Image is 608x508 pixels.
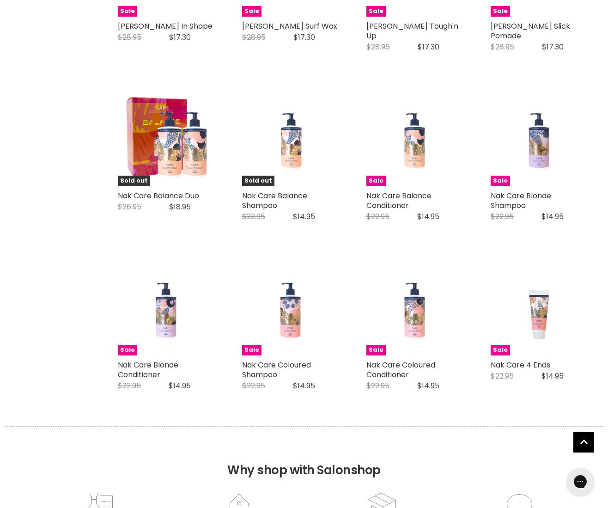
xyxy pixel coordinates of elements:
span: Sale [242,345,261,355]
a: [PERSON_NAME] Slick Pomade [491,21,570,41]
span: Sale [118,6,137,17]
span: $17.30 [542,42,564,52]
a: Nak Care Coloured Conditioner [366,360,435,380]
a: [PERSON_NAME] Surf Wax [242,21,337,31]
span: $28.95 [118,32,141,43]
span: $22.95 [118,380,141,391]
img: Nak Care Coloured Shampoo [280,259,302,355]
span: $17.30 [169,32,191,43]
a: Nak Care Balance Conditioner [366,190,432,211]
span: Sale [491,345,510,355]
a: Nak Care Balance Conditioner Sale [366,90,463,186]
h2: Why shop with Salonshop [5,426,603,491]
a: Nak Care Coloured Shampoo Sale [242,259,339,355]
a: Nak Care Blonde Shampoo Sale [491,90,587,186]
span: Sale [491,6,510,17]
span: $22.95 [491,211,514,222]
img: Nak Care 4 Ends [507,259,571,355]
a: Back to top [573,432,594,453]
span: Sold out [118,176,150,186]
span: $14.95 [541,211,564,222]
a: Nak Care 4 Ends Sale [491,259,587,355]
img: Nak Care Coloured Conditioner [403,259,426,355]
span: $14.95 [417,211,439,222]
a: Nak Care Balance Shampoo [242,190,307,211]
iframe: Gorgias live chat messenger [562,465,599,499]
a: [PERSON_NAME] In Shape [118,21,213,31]
a: Nak Care Balance Duo Nak Care Balance Duo Sold out [118,90,214,186]
span: $26.95 [118,202,141,212]
span: $28.95 [242,32,266,43]
a: Nak Care Balance Duo [118,190,199,201]
span: $22.95 [366,380,389,391]
a: Nak Care 4 Ends [491,360,550,370]
span: $22.95 [242,380,265,391]
a: Nak Care Blonde Conditioner [118,360,178,380]
span: Sale [366,176,386,186]
span: $17.30 [418,42,439,52]
span: $14.95 [417,380,439,391]
span: $22.95 [491,371,514,381]
a: Nak Care Blonde Conditioner Sale [118,259,214,355]
img: Nak Care Blonde Conditioner [155,259,177,355]
span: $17.30 [293,32,315,43]
a: [PERSON_NAME] Tough'n Up [366,21,458,41]
span: $14.95 [293,211,315,222]
span: Sale [118,345,137,355]
span: Sale [242,6,261,17]
span: Sale [366,345,386,355]
span: Sold out [242,176,274,186]
span: $28.95 [491,42,514,52]
img: Nak Care Blonde Shampoo [528,90,550,186]
span: $22.95 [366,211,389,222]
span: Sale [491,176,510,186]
a: Nak Care Coloured Conditioner Sale [366,259,463,355]
span: Sale [366,6,386,17]
a: Nak Care Coloured Shampoo [242,360,311,380]
a: Nak Care Balance Shampoo Sold out [242,90,339,186]
a: Nak Care Blonde Shampoo [491,190,551,211]
span: $14.95 [293,380,315,391]
img: Nak Care Balance Shampoo [279,90,302,186]
img: Nak Care Balance Conditioner [403,90,426,186]
span: $28.95 [366,42,390,52]
img: Nak Care Balance Duo [118,90,214,186]
span: $18.95 [169,202,191,212]
span: Back to top [573,432,594,456]
span: $14.95 [169,380,191,391]
span: $14.95 [541,371,564,381]
span: $22.95 [242,211,265,222]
